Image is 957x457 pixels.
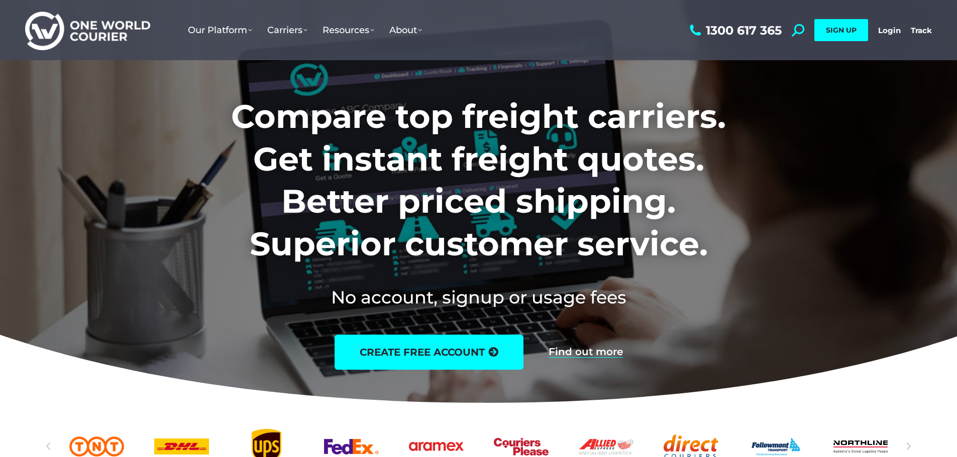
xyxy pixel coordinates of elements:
span: Carriers [267,25,307,36]
a: create free account [335,335,523,370]
span: Our Platform [188,25,252,36]
span: Resources [323,25,374,36]
a: Carriers [260,15,315,46]
a: Login [878,26,901,35]
span: SIGN UP [826,26,857,35]
span: About [389,25,422,36]
img: One World Courier [25,10,150,51]
a: Track [911,26,932,35]
a: Our Platform [180,15,260,46]
a: Resources [315,15,382,46]
a: SIGN UP [814,19,868,41]
h2: No account, signup or usage fees [165,285,792,310]
h1: Compare top freight carriers. Get instant freight quotes. Better priced shipping. Superior custom... [165,95,792,265]
a: 1300 617 365 [687,24,782,37]
a: Find out more [549,347,623,358]
a: About [382,15,430,46]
